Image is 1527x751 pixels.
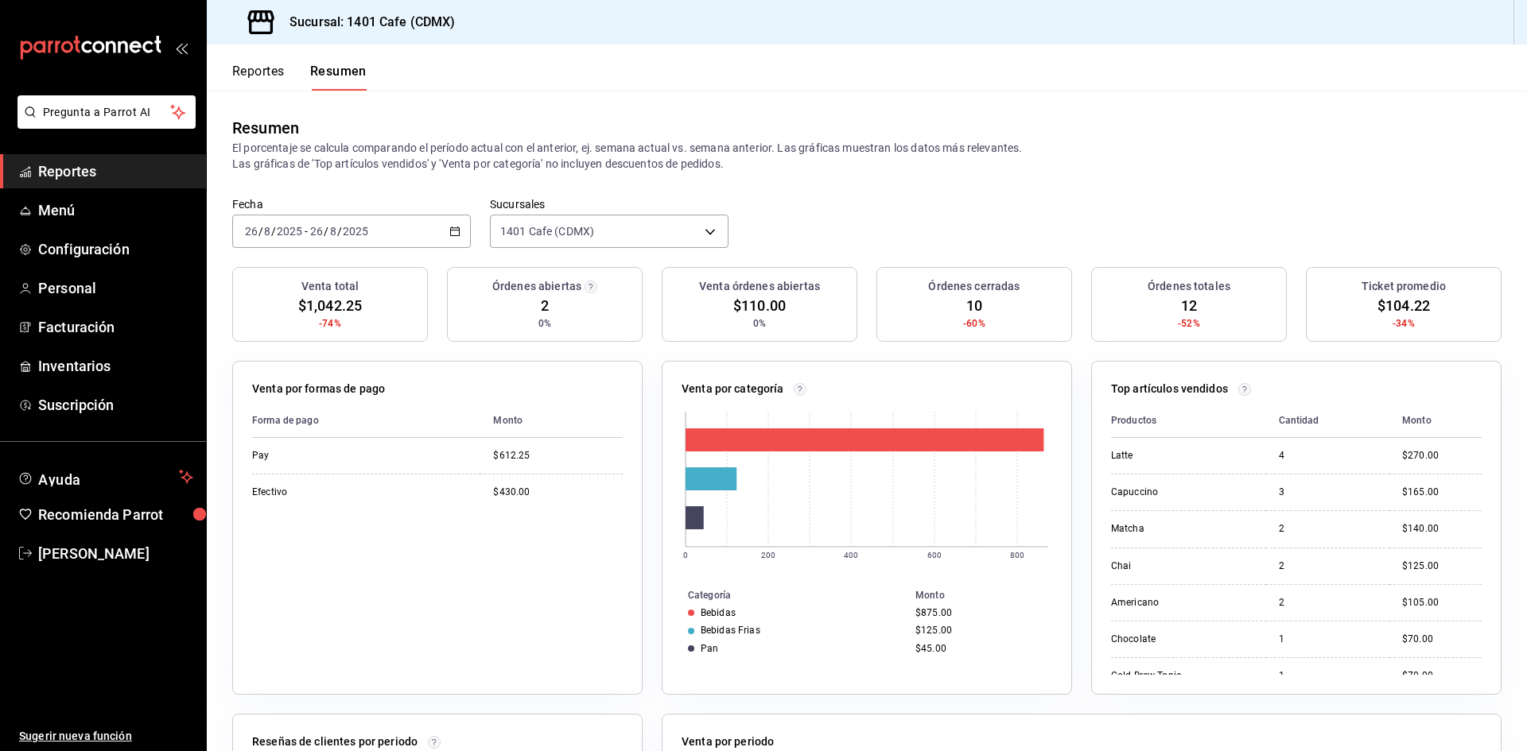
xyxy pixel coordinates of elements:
[753,316,766,331] span: 0%
[1377,295,1430,316] span: $104.22
[541,295,549,316] span: 2
[232,64,285,91] button: Reportes
[1111,633,1253,646] div: Chocolate
[43,104,171,121] span: Pregunta a Parrot AI
[682,734,774,750] p: Venta por periodo
[310,64,367,91] button: Resumen
[1279,449,1377,463] div: 4
[38,543,193,564] span: [PERSON_NAME]
[342,225,369,238] input: ----
[305,225,308,238] span: -
[480,404,623,438] th: Monto
[277,13,455,32] h3: Sucursal: 1401 Cafe (CDMX)
[232,116,299,140] div: Resumen
[701,607,736,618] div: Bebidas
[232,140,1502,172] p: El porcentaje se calcula comparando el período actual con el anterior, ej. semana actual vs. sema...
[701,625,760,636] div: Bebidas Frias
[915,625,1046,636] div: $125.00
[38,238,193,260] span: Configuración
[761,551,775,559] text: 200
[263,225,271,238] input: --
[493,486,623,499] div: $430.00
[915,607,1046,618] div: $875.00
[538,316,551,331] span: 0%
[1402,559,1482,573] div: $125.00
[1178,316,1200,331] span: -52%
[966,295,982,316] span: 10
[1111,449,1253,463] div: Latte
[329,225,337,238] input: --
[11,115,196,132] a: Pregunta a Parrot AI
[500,223,594,239] span: 1401 Cafe (CDMX)
[1279,633,1377,646] div: 1
[1111,404,1266,438] th: Productos
[19,728,193,745] span: Sugerir nueva función
[1148,278,1230,295] h3: Órdenes totales
[493,449,623,463] div: $612.25
[1402,633,1482,646] div: $70.00
[252,404,480,438] th: Forma de pago
[252,734,418,750] p: Reseñas de clientes por periodo
[38,161,193,182] span: Reportes
[1389,404,1482,438] th: Monto
[1279,559,1377,573] div: 2
[252,486,411,499] div: Efectivo
[276,225,303,238] input: ----
[1279,486,1377,499] div: 3
[258,225,263,238] span: /
[324,225,328,238] span: /
[271,225,276,238] span: /
[244,225,258,238] input: --
[38,394,193,416] span: Suscripción
[309,225,324,238] input: --
[682,381,784,397] p: Venta por categoría
[683,551,688,559] text: 0
[232,199,471,210] label: Fecha
[1279,596,1377,610] div: 2
[1402,449,1482,463] div: $270.00
[1010,551,1024,559] text: 800
[298,295,362,316] span: $1,042.25
[38,277,193,299] span: Personal
[662,586,909,604] th: Categoría
[1402,486,1482,499] div: $165.00
[38,504,193,525] span: Recomienda Parrot
[1111,669,1253,683] div: Cold Brew Tonic
[1402,669,1482,683] div: $70.00
[909,586,1071,604] th: Monto
[927,551,942,559] text: 600
[928,278,1020,295] h3: Órdenes cerradas
[492,278,581,295] h3: Órdenes abiertas
[1266,404,1389,438] th: Cantidad
[1362,278,1446,295] h3: Ticket promedio
[1279,669,1377,683] div: 1
[252,449,411,463] div: Pay
[1111,486,1253,499] div: Capuccino
[701,643,718,654] div: Pan
[1111,522,1253,536] div: Matcha
[319,316,341,331] span: -74%
[1111,381,1228,397] p: Top artículos vendidos
[1402,522,1482,536] div: $140.00
[175,41,188,54] button: open_drawer_menu
[38,199,193,221] span: Menú
[38,355,193,377] span: Inventarios
[337,225,342,238] span: /
[963,316,985,331] span: -60%
[17,95,196,129] button: Pregunta a Parrot AI
[490,199,729,210] label: Sucursales
[1279,522,1377,536] div: 2
[252,381,385,397] p: Venta por formas de pago
[1393,316,1415,331] span: -34%
[1111,559,1253,573] div: Chai
[915,643,1046,654] div: $45.00
[844,551,858,559] text: 400
[1111,596,1253,610] div: Americano
[1181,295,1197,316] span: 12
[1402,596,1482,610] div: $105.00
[38,467,173,486] span: Ayuda
[733,295,786,316] span: $110.00
[232,64,367,91] div: navigation tabs
[301,278,359,295] h3: Venta total
[38,316,193,338] span: Facturación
